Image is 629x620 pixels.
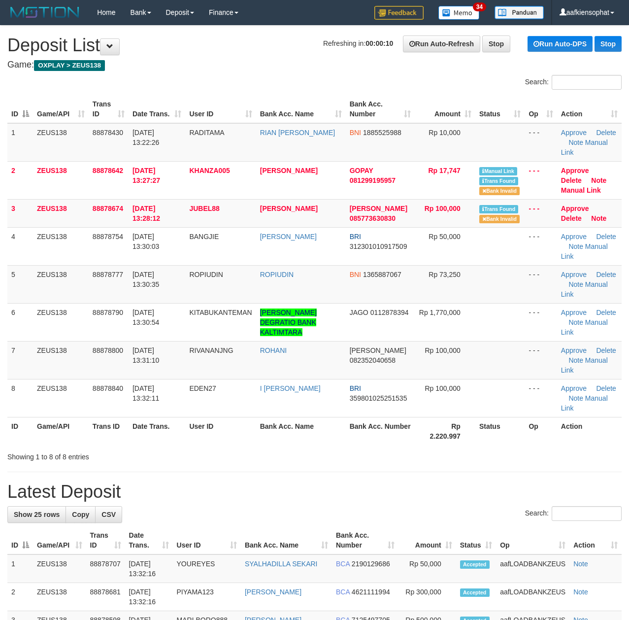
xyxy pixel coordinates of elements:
td: ZEUS138 [33,341,89,379]
a: Approve [561,309,587,316]
span: [DATE] 13:30:03 [132,233,160,250]
span: [PERSON_NAME] [350,205,407,212]
a: Run Auto-DPS [528,36,593,52]
span: Rp 10,000 [429,129,461,137]
a: Stop [482,35,510,52]
span: [DATE] 13:32:11 [132,384,160,402]
th: Trans ID: activate to sort column ascending [86,526,125,554]
span: BANGJIE [189,233,219,241]
td: - - - [525,379,557,417]
span: Rp 100,000 [425,346,460,354]
td: 88878681 [86,583,125,611]
th: Trans ID: activate to sort column ascending [89,95,129,123]
td: - - - [525,303,557,341]
span: Manually Linked [479,167,517,175]
span: Rp 73,250 [429,271,461,278]
th: Action: activate to sort column ascending [569,526,622,554]
a: Approve [561,384,587,392]
td: 3 [7,199,33,227]
th: Game/API: activate to sort column ascending [33,526,86,554]
a: Delete [596,233,616,241]
a: Note [591,176,606,184]
a: Note [573,588,588,596]
a: Manual Link [561,186,601,194]
span: 88878674 [93,205,123,212]
span: Copy 1365887067 to clipboard [363,271,401,278]
td: ZEUS138 [33,303,89,341]
span: 88878840 [93,384,123,392]
th: Date Trans.: activate to sort column ascending [129,95,186,123]
span: Rp 100,000 [425,384,460,392]
span: [DATE] 13:30:35 [132,271,160,288]
a: I [PERSON_NAME] [260,384,321,392]
span: 88878754 [93,233,123,241]
td: 88878707 [86,554,125,583]
td: ZEUS138 [33,161,89,199]
span: Rp 1,770,000 [419,309,461,316]
td: 5 [7,265,33,303]
span: RADITAMA [189,129,224,137]
a: Stop [595,36,622,52]
a: SYALHADILLA SEKARI [245,560,318,568]
a: Manual Link [561,280,608,298]
span: Rp 50,000 [429,233,461,241]
td: - - - [525,161,557,199]
span: Copy 312301010917509 to clipboard [350,242,407,250]
span: Similar transaction found [479,205,519,213]
a: ROPIUDIN [260,271,294,278]
a: Copy [66,506,96,523]
th: ID: activate to sort column descending [7,526,33,554]
img: MOTION_logo.png [7,5,82,20]
span: [DATE] 13:31:10 [132,346,160,364]
th: User ID [185,417,256,445]
span: Similar transaction found [479,177,519,185]
label: Search: [525,506,622,521]
span: EDEN27 [189,384,216,392]
th: Game/API: activate to sort column ascending [33,95,89,123]
th: Status [475,417,525,445]
span: BCA [336,588,350,596]
img: panduan.png [495,6,544,19]
img: Feedback.jpg [374,6,424,20]
th: Action [557,417,622,445]
td: aafLOADBANKZEUS [496,554,569,583]
span: Copy 0112878394 to clipboard [370,309,409,316]
a: Approve [561,205,589,212]
span: 88878642 [93,167,123,174]
th: Amount: activate to sort column ascending [415,95,475,123]
th: Op [525,417,557,445]
span: BRI [350,384,361,392]
span: BNI [350,271,361,278]
span: Accepted [460,588,490,597]
a: Note [591,214,606,222]
td: PIYAMA123 [173,583,241,611]
span: BNI [350,129,361,137]
span: KITABUKANTEMAN [189,309,252,316]
span: GOPAY [350,167,373,174]
td: aafLOADBANKZEUS [496,583,569,611]
span: KHANZA005 [189,167,230,174]
a: RIAN [PERSON_NAME] [260,129,335,137]
th: Bank Acc. Name: activate to sort column ascending [241,526,332,554]
a: Manual Link [561,356,608,374]
span: OXPLAY > ZEUS138 [34,60,105,71]
td: [DATE] 13:32:16 [125,583,173,611]
th: Bank Acc. Number [346,417,415,445]
span: [PERSON_NAME] [350,346,406,354]
th: Trans ID [89,417,129,445]
td: [DATE] 13:32:16 [125,554,173,583]
td: Rp 50,000 [398,554,456,583]
td: ZEUS138 [33,199,89,227]
a: CSV [95,506,122,523]
a: [PERSON_NAME] [260,233,317,241]
td: ZEUS138 [33,123,89,162]
span: RIVANANJNG [189,346,233,354]
td: - - - [525,341,557,379]
span: Copy 2190129686 to clipboard [352,560,390,568]
strong: 00:00:10 [365,39,393,47]
td: ZEUS138 [33,265,89,303]
label: Search: [525,75,622,90]
td: 8 [7,379,33,417]
td: 7 [7,341,33,379]
span: Accepted [460,560,490,569]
